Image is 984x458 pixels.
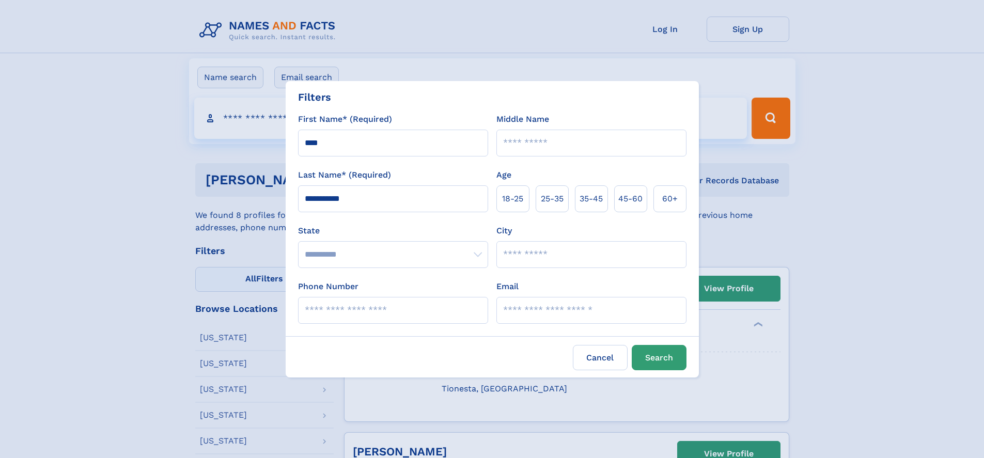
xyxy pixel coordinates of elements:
label: Last Name* (Required) [298,169,391,181]
label: Cancel [573,345,628,370]
label: Phone Number [298,280,358,293]
label: State [298,225,488,237]
label: Middle Name [496,113,549,125]
label: Age [496,169,511,181]
span: 60+ [662,193,678,205]
span: 35‑45 [580,193,603,205]
label: First Name* (Required) [298,113,392,125]
span: 18‑25 [502,193,523,205]
label: City [496,225,512,237]
button: Search [632,345,686,370]
label: Email [496,280,519,293]
span: 45‑60 [618,193,643,205]
span: 25‑35 [541,193,564,205]
div: Filters [298,89,331,105]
